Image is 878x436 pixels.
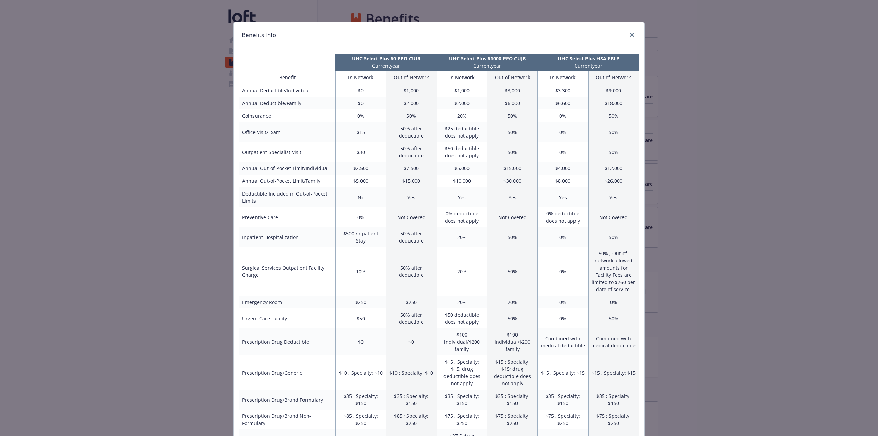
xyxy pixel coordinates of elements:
[487,296,537,308] td: 20%
[386,109,437,122] td: 50%
[487,142,537,162] td: 50%
[335,109,386,122] td: 0%
[335,296,386,308] td: $250
[386,142,437,162] td: 50% after deductible
[437,187,487,207] td: Yes
[588,410,639,429] td: $75 ; Specialty: $250
[538,71,588,84] th: In Network
[386,227,437,247] td: 50% after deductible
[438,62,536,69] p: Current year
[487,97,537,109] td: $6,000
[538,410,588,429] td: $75 ; Specialty: $250
[239,162,336,175] td: Annual Out-of-Pocket Limit/Individual
[487,227,537,247] td: 50%
[538,84,588,97] td: $3,300
[386,187,437,207] td: Yes
[335,162,386,175] td: $2,500
[335,227,386,247] td: $500 /Inpatient Stay
[539,55,638,62] p: UHC Select Plus HSA EBLP
[538,175,588,187] td: $8,000
[437,122,487,142] td: $25 deductible does not apply
[337,62,435,69] p: Current year
[386,84,437,97] td: $1,000
[437,390,487,410] td: $35 ; Specialty: $150
[239,390,336,410] td: Prescription Drug/Brand Formulary
[588,187,639,207] td: Yes
[386,328,437,355] td: $0
[588,97,639,109] td: $18,000
[538,187,588,207] td: Yes
[538,207,588,227] td: 0% deductible does not apply
[487,162,537,175] td: $15,000
[487,207,537,227] td: Not Covered
[437,142,487,162] td: $50 deductible does not apply
[335,355,386,390] td: $10 ; Specialty: $10
[335,328,386,355] td: $0
[487,308,537,328] td: 50%
[239,84,336,97] td: Annual Deductible/Individual
[437,355,487,390] td: $15 ; Specialty: $15; drug deductible does not apply
[386,410,437,429] td: $85 ; Specialty: $250
[487,71,537,84] th: Out of Network
[588,328,639,355] td: Combined with medical deductible
[386,175,437,187] td: $15,000
[588,390,639,410] td: $35 ; Specialty: $150
[588,142,639,162] td: 50%
[487,247,537,296] td: 50%
[538,308,588,328] td: 0%
[588,207,639,227] td: Not Covered
[588,247,639,296] td: 50% ; Out-of-network allowed amounts for Facility Fees are limited to $760 per date of service.
[487,390,537,410] td: $35 ; Specialty: $150
[239,328,336,355] td: Prescription Drug Deductible
[437,175,487,187] td: $10,000
[239,175,336,187] td: Annual Out-of-Pocket Limit/Family
[335,187,386,207] td: No
[239,187,336,207] td: Deductible Included in Out-of-Pocket Limits
[588,296,639,308] td: 0%
[335,142,386,162] td: $30
[386,296,437,308] td: $250
[335,175,386,187] td: $5,000
[239,142,336,162] td: Outpatient Specialist Visit
[239,109,336,122] td: Coinsurance
[437,207,487,227] td: 0% deductible does not apply
[437,410,487,429] td: $75 ; Specialty: $250
[437,247,487,296] td: 20%
[239,308,336,328] td: Urgent Care Facility
[239,296,336,308] td: Emergency Room
[538,355,588,390] td: $15 ; Specialty: $15
[588,84,639,97] td: $9,000
[538,97,588,109] td: $6,600
[386,247,437,296] td: 50% after deductible
[588,122,639,142] td: 50%
[437,97,487,109] td: $2,000
[538,247,588,296] td: 0%
[437,109,487,122] td: 20%
[437,227,487,247] td: 20%
[239,410,336,429] td: Prescription Drug/Brand Non-Formulary
[335,247,386,296] td: 10%
[386,207,437,227] td: Not Covered
[239,71,336,84] th: Benefit
[335,84,386,97] td: $0
[628,31,636,39] a: close
[437,328,487,355] td: $100 individual/$200 family
[487,109,537,122] td: 50%
[386,122,437,142] td: 50% after deductible
[588,355,639,390] td: $15 ; Specialty: $15
[337,55,435,62] p: UHC Select Plus $0 PPO CUIR
[588,175,639,187] td: $26,000
[437,296,487,308] td: 20%
[335,122,386,142] td: $15
[386,308,437,328] td: 50% after deductible
[335,207,386,227] td: 0%
[386,390,437,410] td: $35 ; Specialty: $150
[487,175,537,187] td: $30,000
[539,62,638,69] p: Current year
[588,71,639,84] th: Out of Network
[437,71,487,84] th: In Network
[487,328,537,355] td: $100 individual/$200 family
[386,97,437,109] td: $2,000
[239,227,336,247] td: Inpatient Hospitalization
[335,410,386,429] td: $85 ; Specialty: $250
